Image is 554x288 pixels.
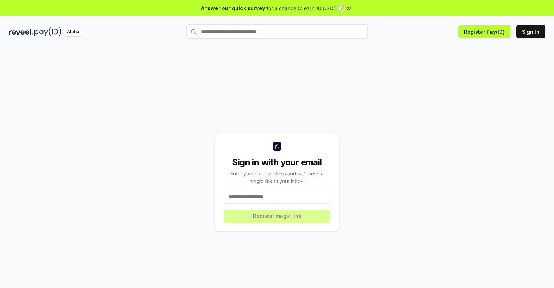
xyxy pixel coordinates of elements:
img: pay_id [34,27,61,36]
span: for a chance to earn 10 USDT 📝 [266,4,344,12]
span: Answer our quick survey [201,4,265,12]
div: Enter your email address and we’ll send a magic link to your inbox. [224,170,330,185]
button: Sign In [516,25,545,38]
img: reveel_dark [9,27,33,36]
div: Sign in with your email [224,157,330,168]
img: logo_small [273,142,281,151]
button: Register Pay(ID) [458,25,510,38]
div: Alpha [63,27,83,36]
